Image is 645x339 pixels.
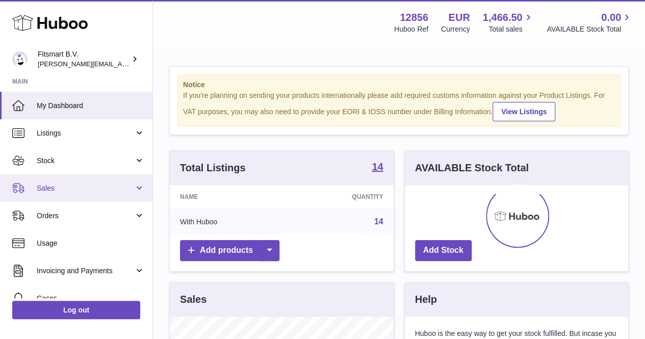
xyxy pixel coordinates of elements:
[37,156,134,166] span: Stock
[483,11,534,34] a: 1,466.50 Total sales
[180,293,207,306] h3: Sales
[37,128,134,138] span: Listings
[37,266,134,276] span: Invoicing and Payments
[37,101,145,111] span: My Dashboard
[493,102,555,121] a: View Listings
[37,294,145,303] span: Cases
[415,161,529,175] h3: AVAILABLE Stock Total
[288,185,393,208] th: Quantity
[372,162,383,172] strong: 14
[37,211,134,221] span: Orders
[183,91,615,121] div: If you're planning on sending your products internationally please add required customs informati...
[12,51,28,67] img: jonathan@leaderoo.com
[37,239,145,248] span: Usage
[180,240,279,261] a: Add products
[170,208,288,235] td: With Huboo
[180,161,246,175] h3: Total Listings
[400,11,428,24] strong: 12856
[415,293,437,306] h3: Help
[38,60,204,68] span: [PERSON_NAME][EMAIL_ADDRESS][DOMAIN_NAME]
[12,301,140,319] a: Log out
[374,217,383,226] a: 14
[441,24,470,34] div: Currency
[183,80,615,90] strong: Notice
[483,11,523,24] span: 1,466.50
[394,24,428,34] div: Huboo Ref
[38,49,130,69] div: Fitsmart B.V.
[488,24,534,34] span: Total sales
[415,240,472,261] a: Add Stock
[37,184,134,193] span: Sales
[601,11,621,24] span: 0.00
[372,162,383,174] a: 14
[448,11,470,24] strong: EUR
[170,185,288,208] th: Name
[547,11,633,34] a: 0.00 AVAILABLE Stock Total
[547,24,633,34] span: AVAILABLE Stock Total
